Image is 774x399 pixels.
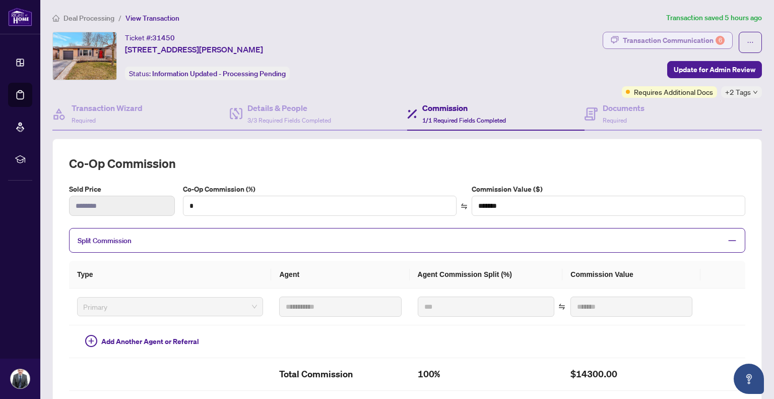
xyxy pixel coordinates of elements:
[422,117,506,124] span: 1/1 Required Fields Completed
[77,333,207,350] button: Add Another Agent or Referral
[52,15,59,22] span: home
[72,102,143,114] h4: Transaction Wizard
[53,32,116,80] img: IMG-X12061728_1.jpg
[69,155,745,172] h2: Co-op Commission
[410,261,563,289] th: Agent Commission Split (%)
[78,236,132,245] span: Split Commission
[461,203,468,210] span: swap
[125,43,263,55] span: [STREET_ADDRESS][PERSON_NAME]
[152,69,286,78] span: Information Updated - Processing Pending
[69,184,175,195] label: Sold Price
[247,117,331,124] span: 3/3 Required Fields Completed
[125,14,179,23] span: View Transaction
[562,261,700,289] th: Commission Value
[247,102,331,114] h4: Details & People
[753,90,758,95] span: down
[634,86,713,97] span: Requires Additional Docs
[472,184,745,195] label: Commission Value ($)
[666,12,762,24] article: Transaction saved 5 hours ago
[69,261,271,289] th: Type
[725,86,751,98] span: +2 Tags
[279,366,401,382] h2: Total Commission
[570,366,692,382] h2: $14300.00
[734,364,764,394] button: Open asap
[152,33,175,42] span: 31450
[101,336,199,347] span: Add Another Agent or Referral
[72,117,96,124] span: Required
[118,12,121,24] li: /
[8,8,32,26] img: logo
[183,184,457,195] label: Co-Op Commission (%)
[11,369,30,388] img: Profile Icon
[125,32,175,43] div: Ticket #:
[603,32,733,49] button: Transaction Communication6
[125,67,290,80] div: Status:
[85,335,97,347] span: plus-circle
[271,261,409,289] th: Agent
[422,102,506,114] h4: Commission
[83,299,257,314] span: Primary
[716,36,725,45] div: 6
[623,32,725,48] div: Transaction Communication
[603,117,627,124] span: Required
[558,303,565,310] span: swap
[674,62,755,78] span: Update for Admin Review
[603,102,644,114] h4: Documents
[69,228,745,253] div: Split Commission
[63,14,114,23] span: Deal Processing
[667,61,762,78] button: Update for Admin Review
[747,39,754,46] span: ellipsis
[418,366,555,382] h2: 100%
[728,236,737,245] span: minus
